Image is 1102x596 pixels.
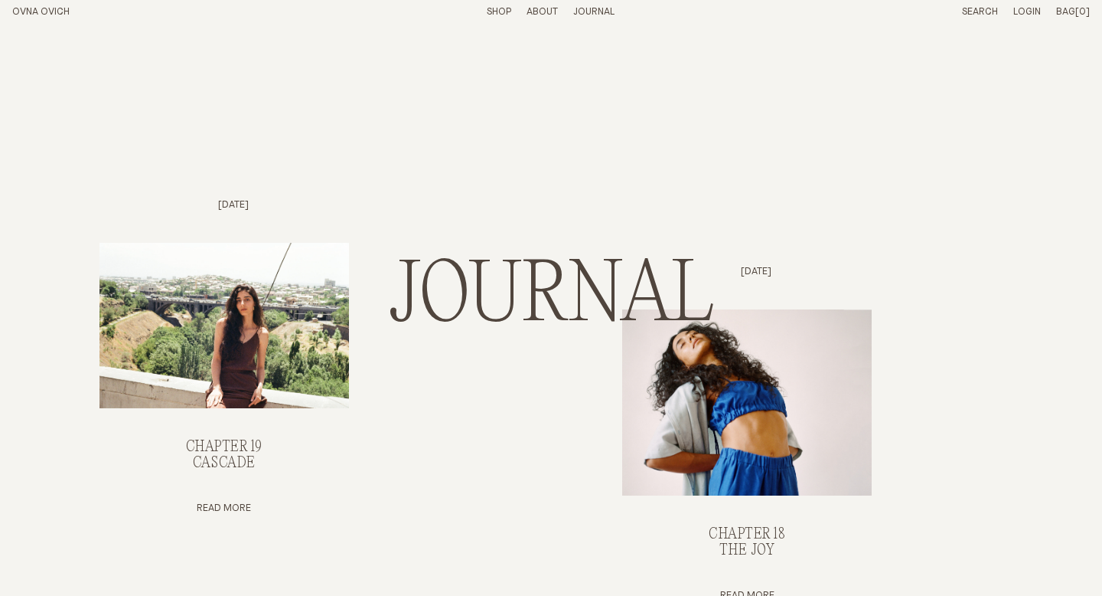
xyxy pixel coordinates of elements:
span: [0] [1075,7,1090,17]
a: Home [12,7,70,17]
img: Chapter 18, The Joy [622,309,872,496]
a: Search [962,7,998,17]
a: Chapter 19, Cascade [197,503,251,516]
p: [DATE] [722,266,771,279]
summary: About [527,6,558,19]
h3: Chapter 18 The Joy [709,526,785,559]
a: Chapter 18, The Joy [709,526,785,559]
a: Login [1013,7,1041,17]
a: Chapter 19, Cascade [186,439,262,472]
a: Shop [487,7,511,17]
span: Bag [1056,7,1075,17]
h3: Chapter 19 Cascade [186,439,262,472]
h2: Journal [388,252,714,344]
a: Journal [573,7,615,17]
img: Chapter 19, Cascade [99,243,349,408]
p: [DATE] [200,199,249,212]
